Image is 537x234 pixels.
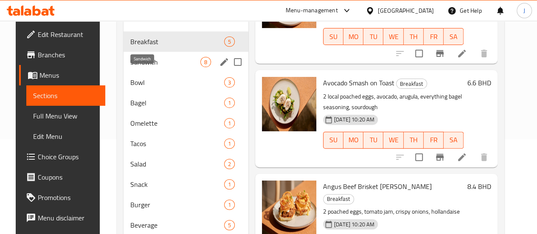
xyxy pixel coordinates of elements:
[347,134,360,146] span: MO
[130,98,224,108] div: Bagel
[130,200,224,210] span: Burger
[39,70,98,80] span: Menus
[38,213,98,223] span: Menu disclaimer
[447,134,460,146] span: SA
[124,93,248,113] div: Bagel1
[130,220,224,230] span: Beverage
[224,77,235,87] div: items
[404,28,424,45] button: TH
[424,28,444,45] button: FR
[38,50,98,60] span: Branches
[367,134,380,146] span: TU
[130,37,224,47] span: Breakfast
[225,79,234,87] span: 3
[124,31,248,52] div: Breakfast5
[286,6,338,16] div: Menu-management
[224,159,235,169] div: items
[323,132,343,149] button: SU
[19,45,105,65] a: Branches
[130,138,224,149] span: Tacos
[225,201,234,209] span: 1
[427,134,440,146] span: FR
[19,24,105,45] a: Edit Restaurant
[218,56,231,68] button: edit
[331,116,378,124] span: [DATE] 10:20 AM
[124,72,248,93] div: Bowl3
[404,132,424,149] button: TH
[124,195,248,215] div: Burger1
[262,77,316,131] img: Avocado Smash on Toast
[26,126,105,147] a: Edit Menu
[124,174,248,195] div: Snack1
[19,147,105,167] a: Choice Groups
[467,180,491,192] h6: 8.4 BHD
[430,43,450,64] button: Branch-specific-item
[323,91,464,113] p: 2 local poached eggs, avocado, arugula, everything bagel seasoning, sourdough
[474,43,494,64] button: delete
[124,52,248,72] div: Sandwich8edit
[378,6,434,15] div: [GEOGRAPHIC_DATA]
[201,58,211,66] span: 8
[430,147,450,167] button: Branch-specific-item
[38,152,98,162] span: Choice Groups
[444,132,464,149] button: SA
[26,106,105,126] a: Full Menu View
[410,148,428,166] span: Select to update
[224,98,235,108] div: items
[26,85,105,106] a: Sections
[323,206,464,217] p: 2 poached eggs, tomato jam, crispy onions, hollandaise
[19,167,105,187] a: Coupons
[225,180,234,189] span: 1
[33,90,98,101] span: Sections
[427,31,440,43] span: FR
[130,118,224,128] span: Omelette
[33,111,98,121] span: Full Menu View
[200,57,211,67] div: items
[407,134,420,146] span: TH
[410,45,428,62] span: Select to update
[19,208,105,228] a: Menu disclaimer
[323,28,343,45] button: SU
[224,220,235,230] div: items
[367,31,380,43] span: TU
[396,79,427,89] span: Breakfast
[457,48,467,59] a: Edit menu item
[224,138,235,149] div: items
[327,134,340,146] span: SU
[383,28,403,45] button: WE
[407,31,420,43] span: TH
[38,29,98,39] span: Edit Restaurant
[130,77,224,87] span: Bowl
[124,113,248,133] div: Omelette1
[130,179,224,189] span: Snack
[387,134,400,146] span: WE
[363,132,383,149] button: TU
[444,28,464,45] button: SA
[347,31,360,43] span: MO
[523,6,525,15] span: J
[224,200,235,210] div: items
[424,132,444,149] button: FR
[323,180,432,193] span: Angus Beef Brisket [PERSON_NAME]
[19,187,105,208] a: Promotions
[38,192,98,203] span: Promotions
[457,152,467,162] a: Edit menu item
[225,38,234,46] span: 5
[467,77,491,89] h6: 6.6 BHD
[323,194,354,204] span: Breakfast
[224,118,235,128] div: items
[124,154,248,174] div: Salad2
[33,131,98,141] span: Edit Menu
[225,99,234,107] span: 1
[130,159,224,169] span: Salad
[224,37,235,47] div: items
[225,221,234,229] span: 5
[225,160,234,168] span: 2
[19,65,105,85] a: Menus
